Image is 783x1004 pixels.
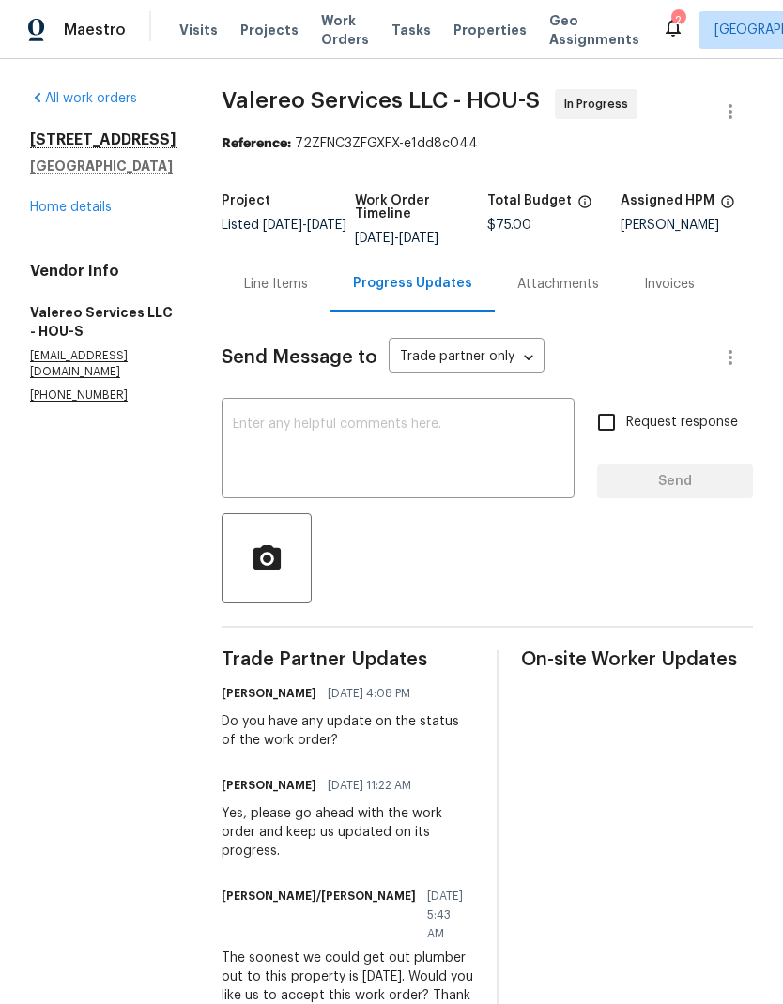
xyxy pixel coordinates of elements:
[453,21,527,39] span: Properties
[355,232,394,245] span: [DATE]
[644,275,695,294] div: Invoices
[328,776,411,795] span: [DATE] 11:22 AM
[621,219,754,232] div: [PERSON_NAME]
[222,776,316,795] h6: [PERSON_NAME]
[222,650,474,669] span: Trade Partner Updates
[30,92,137,105] a: All work orders
[30,201,112,214] a: Home details
[263,219,302,232] span: [DATE]
[222,194,270,207] h5: Project
[621,194,714,207] h5: Assigned HPM
[389,342,545,373] div: Trade partner only
[222,712,474,750] div: Do you have any update on the status of the work order?
[328,684,410,703] span: [DATE] 4:08 PM
[355,232,438,245] span: -
[391,23,431,37] span: Tasks
[487,219,531,232] span: $75.00
[30,303,177,341] h5: Valereo Services LLC - HOU-S
[222,219,346,232] span: Listed
[355,194,488,221] h5: Work Order Timeline
[487,194,572,207] h5: Total Budget
[222,887,416,905] h6: [PERSON_NAME]/[PERSON_NAME]
[549,11,639,49] span: Geo Assignments
[517,275,599,294] div: Attachments
[263,219,346,232] span: -
[222,134,753,153] div: 72ZFNC3ZFGXFX-e1dd8c044
[222,89,540,112] span: Valereo Services LLC - HOU-S
[353,274,472,293] div: Progress Updates
[427,887,463,943] span: [DATE] 5:43 AM
[222,804,474,860] div: Yes, please go ahead with the work order and keep us updated on its progress.
[399,232,438,245] span: [DATE]
[30,262,177,281] h4: Vendor Info
[244,275,308,294] div: Line Items
[222,684,316,703] h6: [PERSON_NAME]
[720,194,735,219] span: The hpm assigned to this work order.
[240,21,299,39] span: Projects
[64,21,126,39] span: Maestro
[179,21,218,39] span: Visits
[626,413,738,433] span: Request response
[307,219,346,232] span: [DATE]
[671,11,684,30] div: 2
[577,194,592,219] span: The total cost of line items that have been proposed by Opendoor. This sum includes line items th...
[222,348,377,367] span: Send Message to
[564,95,636,114] span: In Progress
[222,137,291,150] b: Reference:
[521,650,753,669] span: On-site Worker Updates
[321,11,369,49] span: Work Orders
